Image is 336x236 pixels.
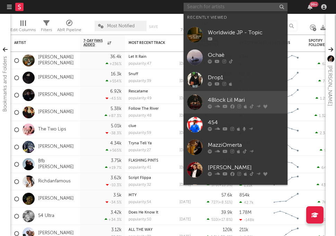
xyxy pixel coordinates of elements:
div: Snuff [129,72,191,76]
a: Rescatame [129,90,148,93]
div: [DATE] [179,183,191,187]
a: Let It Rain [129,55,147,59]
div: 1.78M [239,210,251,215]
div: -34.5 % [106,200,122,205]
div: [DATE] [179,200,191,204]
div: FLASHING PINTS [129,159,191,163]
div: Worldwide JP - Topic [208,28,284,37]
div: Recently Viewed [187,13,284,22]
a: [PERSON_NAME] [38,196,74,202]
div: 5.01k [111,124,122,128]
span: 7-Day Fans Added [83,39,106,47]
div: MazziOmerta [208,141,284,149]
div: Spotify Followers [309,39,333,47]
span: +8.51 % [219,201,231,205]
div: popularity: 39 [129,79,151,83]
div: -38.3 % [106,131,122,135]
div: +565 % [106,148,122,153]
div: popularity: 32 [129,183,151,187]
span: +13.3 % [219,183,231,187]
div: popularity: 47 [129,62,151,66]
div: [DATE] [179,148,191,152]
div: 1.21k [239,183,253,188]
div: Filters [41,26,52,34]
div: +34.3 % [105,217,122,222]
div: popularity: 54 [129,200,151,204]
div: [PERSON_NAME] [208,163,284,172]
a: 54 Ultra [38,213,54,219]
div: [DATE] [179,218,191,221]
a: clue [129,124,136,128]
div: clue [129,124,191,128]
div: 3.42k [110,210,122,215]
div: -10.3 % [106,183,122,187]
a: [PERSON_NAME] [38,92,74,98]
a: Worldwide JP - Topic [184,24,288,46]
div: 3.12k [111,228,122,232]
a: Drop1 [184,69,288,91]
div: Most Recent Track [129,41,180,45]
svg: Chart title [271,190,302,208]
a: Does He Know It [129,211,158,215]
div: A&R Pipeline [57,26,81,34]
a: Snuff [129,72,138,76]
div: ALL THE WAY [129,228,191,232]
div: Rescatame [129,90,191,93]
div: Does He Know It [129,211,191,215]
div: Edit Columns [10,26,36,34]
div: Edit Columns [10,17,36,37]
div: -43.5 % [106,96,122,101]
span: 570 [211,183,218,187]
svg: Chart title [271,208,302,225]
a: ALL THE WAY [129,228,152,232]
a: Richdanfamous [38,179,71,184]
div: [DATE] [179,79,191,83]
div: popularity: 41 [129,166,151,170]
a: Bfb [PERSON_NAME] [38,158,77,170]
a: Follow The River [129,107,159,111]
a: [PERSON_NAME] [38,144,74,150]
div: Follow The River [129,107,191,111]
div: [DATE] [179,62,191,66]
div: -148k [239,218,254,222]
button: Save [149,25,158,29]
div: 211k [239,228,248,232]
span: Most Notified [107,24,135,28]
div: Artist [14,41,66,45]
div: Script Flippa [129,176,191,180]
span: 2.33k [320,131,329,135]
div: 4Block Lil Mari [208,96,284,104]
a: Tryna Tell Ya [129,142,152,145]
span: 1.32k [319,114,328,118]
span: 727 [211,201,218,205]
div: Let It Rain [129,55,191,59]
div: 39.9k [221,210,232,215]
a: [PERSON_NAME] [184,158,288,181]
a: MazziOmerta [184,136,288,158]
div: popularity: 49 [129,97,152,100]
div: popularity: 50 [129,218,151,221]
div: popularity: 48 [129,114,152,118]
div: ( ) [207,183,232,187]
div: [PERSON_NAME] [326,65,334,106]
div: 6.92k [110,89,122,94]
a: FLASHING PINTS [129,159,158,163]
div: Tryna Tell Ya [129,142,191,145]
a: MTY [129,193,136,197]
div: popularity: 27 [129,148,151,152]
div: Bookmarks and Folders [1,56,9,112]
div: MTY [129,193,191,197]
div: 454 [208,118,284,127]
div: 3.75k [111,158,122,163]
div: [DATE] [179,131,191,135]
a: 454 [184,114,288,136]
div: 57.6k [221,193,232,198]
a: [PERSON_NAME] [PERSON_NAME] [38,55,77,66]
div: +236 % [106,62,122,66]
div: 120k [223,228,232,232]
div: 99 + [310,2,318,7]
div: Drop1 [208,73,284,82]
input: Search for artists [184,3,288,11]
div: 3.5k [113,193,122,198]
div: 7-Day Fans Added (7-Day Fans Added) [180,26,232,34]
